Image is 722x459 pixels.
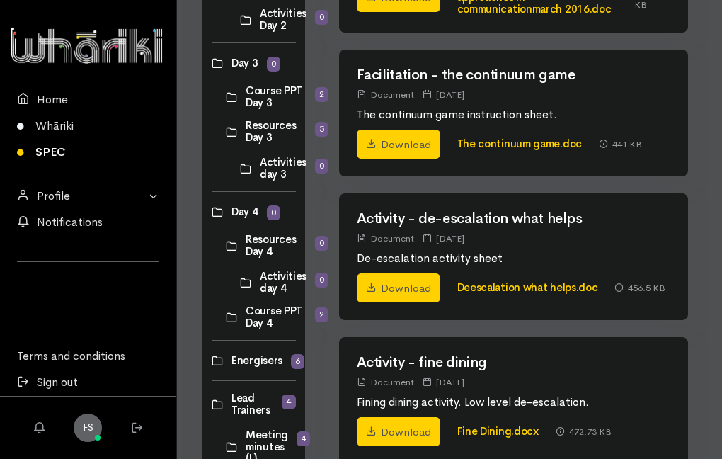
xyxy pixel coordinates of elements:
h2: Activity - fine dining [357,355,671,370]
a: Fine Dining.docx [457,424,539,438]
div: Document [357,231,414,246]
p: The continuum game instruction sheet. [357,106,671,123]
div: 441 KB [599,137,642,152]
div: [DATE] [423,87,464,102]
p: Fining dining activity. Low level de-escalation. [357,394,671,411]
a: Deescalation what helps.doc [457,280,598,294]
a: The continuum game.doc [457,137,582,150]
h2: Activity - de-escalation what helps [357,211,671,227]
p: De-escalation activity sheet [357,250,671,267]
div: [DATE] [423,375,464,390]
iframe: LinkedIn Embedded Content [60,271,117,288]
div: [DATE] [423,231,464,246]
a: Download [357,417,440,447]
a: Download [357,273,440,303]
div: 456.5 KB [614,280,665,295]
a: FS [74,414,102,442]
a: Download [357,130,440,159]
h2: Facilitation - the continuum game [357,67,671,83]
div: Document [357,375,414,390]
div: 472.73 KB [556,424,612,439]
div: Document [357,87,414,102]
span: 6 [291,354,304,368]
div: Follow us on LinkedIn [17,271,159,305]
